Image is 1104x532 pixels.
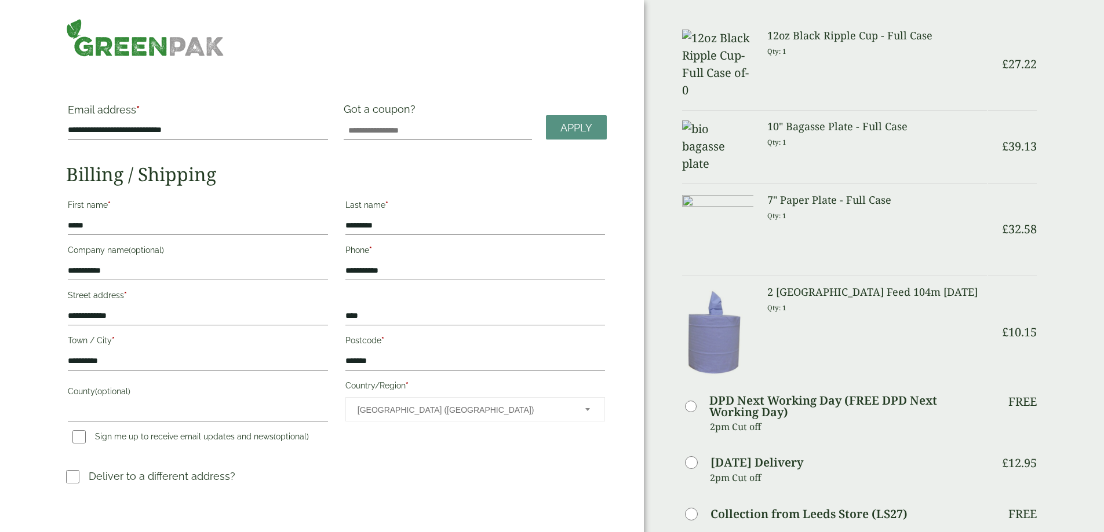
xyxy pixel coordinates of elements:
[66,19,224,57] img: GreenPak Supplies
[89,468,235,484] p: Deliver to a different address?
[1002,138,1008,154] span: £
[1008,395,1037,409] p: Free
[381,336,384,345] abbr: required
[68,242,327,262] label: Company name
[68,287,327,307] label: Street address
[68,197,327,217] label: First name
[1002,138,1037,154] bdi: 39.13
[767,194,987,207] h3: 7" Paper Plate - Full Case
[358,398,570,422] span: United Kingdom (UK)
[1002,324,1008,340] span: £
[767,303,786,312] small: Qty: 1
[767,47,786,56] small: Qty: 1
[767,286,987,299] h3: 2 [GEOGRAPHIC_DATA] Feed 104m [DATE]
[767,120,987,133] h3: 10" Bagasse Plate - Full Case
[345,377,605,397] label: Country/Region
[66,163,607,185] h2: Billing / Shipping
[1002,56,1037,72] bdi: 27.22
[711,508,908,520] label: Collection from Leeds Store (LS27)
[767,211,786,220] small: Qty: 1
[1002,56,1008,72] span: £
[274,432,309,441] span: (optional)
[129,245,164,255] span: (optional)
[767,30,987,42] h3: 12oz Black Ripple Cup - Full Case
[68,105,327,121] label: Email address
[108,200,111,210] abbr: required
[68,383,327,403] label: County
[406,381,409,390] abbr: required
[68,332,327,352] label: Town / City
[345,332,605,352] label: Postcode
[682,120,753,173] img: bio bagasse plate
[344,103,420,121] label: Got a coupon?
[1002,455,1037,471] bdi: 12.95
[95,387,130,396] span: (optional)
[124,291,127,300] abbr: required
[345,397,605,421] span: Country/Region
[345,242,605,262] label: Phone
[72,430,86,443] input: Sign me up to receive email updates and news(optional)
[682,30,753,99] img: 12oz Black Ripple Cup-Full Case of-0
[711,457,803,468] label: [DATE] Delivery
[136,104,140,116] abbr: required
[385,200,388,210] abbr: required
[1002,221,1037,237] bdi: 32.58
[1002,455,1008,471] span: £
[710,469,986,486] p: 2pm Cut off
[710,418,986,435] p: 2pm Cut off
[546,115,607,140] a: Apply
[767,138,786,146] small: Qty: 1
[68,432,314,445] label: Sign me up to receive email updates and news
[709,395,987,418] label: DPD Next Working Day (FREE DPD Next Working Day)
[1008,507,1037,521] p: Free
[369,245,372,255] abbr: required
[345,197,605,217] label: Last name
[1002,221,1008,237] span: £
[560,122,592,134] span: Apply
[1002,324,1037,340] bdi: 10.15
[112,336,115,345] abbr: required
